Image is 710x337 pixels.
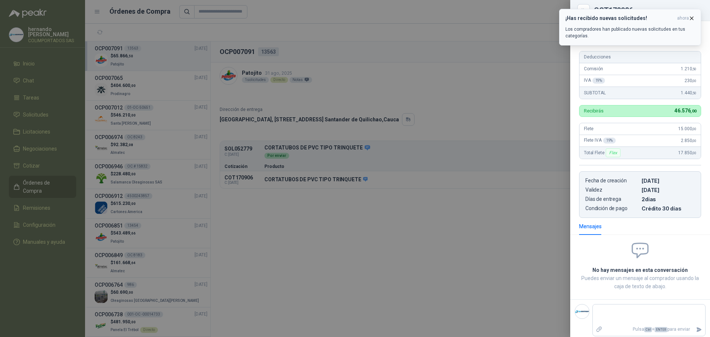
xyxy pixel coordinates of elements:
span: ,00 [692,151,696,155]
button: Close [579,6,588,15]
span: Flete [584,126,594,131]
span: ,00 [690,109,696,114]
span: 46.576 [674,108,696,114]
p: Los compradores han publicado nuevas solicitudes en tus categorías. [565,26,695,39]
p: Fecha de creación [585,178,639,184]
span: ,00 [692,79,696,83]
p: Crédito 30 días [642,205,695,212]
span: Deducciones [584,54,611,60]
div: Mensajes [579,222,602,230]
div: 19 % [603,138,616,144]
span: ENTER [655,327,667,332]
span: ,50 [692,67,696,71]
span: ahora [677,15,689,21]
h3: ¡Has recibido nuevas solicitudes! [565,15,674,21]
span: ,50 [692,91,696,95]
span: 1.440 [681,90,696,95]
div: 19 % [592,78,605,84]
p: [DATE] [642,187,695,193]
label: Adjuntar archivos [593,323,605,336]
span: 15.000 [678,126,696,131]
span: 230 [684,78,696,83]
p: 2 dias [642,196,695,202]
span: ,00 [692,127,696,131]
span: SUBTOTAL [584,90,606,95]
span: 1.210 [681,66,696,71]
span: Ctrl [644,327,652,332]
p: Puedes enviar un mensaje al comprador usando la caja de texto de abajo. [579,274,701,290]
span: Comisión [584,66,603,71]
span: 2.850 [681,138,696,143]
p: Validez [585,187,639,193]
p: [DATE] [642,178,695,184]
div: COT170906 [594,7,701,14]
img: Company Logo [575,304,589,319]
h2: No hay mensajes en esta conversación [579,266,701,274]
p: Recibirás [584,108,603,113]
button: ¡Has recibido nuevas solicitudes!ahora Los compradores han publicado nuevas solicitudes en tus ca... [559,9,701,46]
span: 17.850 [678,150,696,155]
p: Condición de pago [585,205,639,212]
span: ,00 [692,139,696,143]
div: Flex [606,148,620,157]
span: Flete IVA [584,138,616,144]
span: IVA [584,78,605,84]
p: Días de entrega [585,196,639,202]
button: Enviar [693,323,705,336]
p: Pulsa + para enviar [605,323,693,336]
span: Total Flete [584,148,622,157]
